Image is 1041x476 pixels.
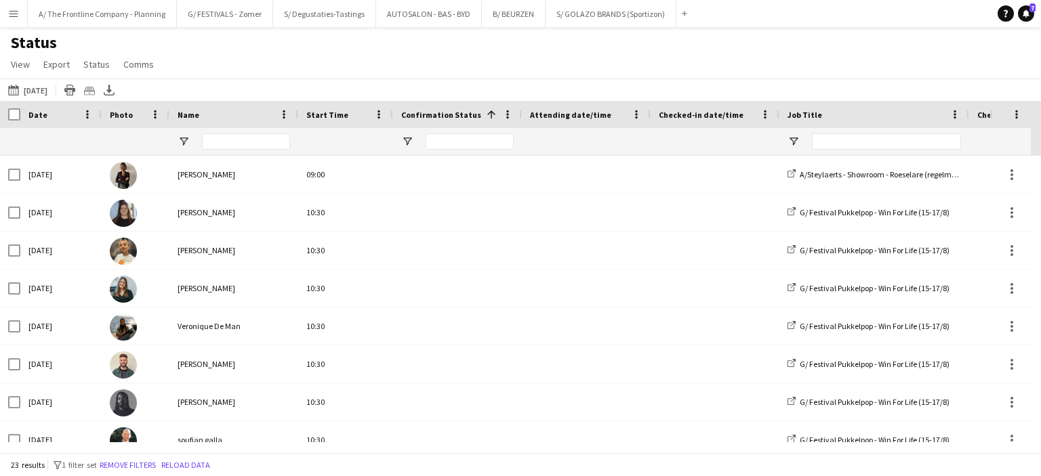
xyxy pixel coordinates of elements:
div: [DATE] [20,232,102,269]
span: [PERSON_NAME] [178,283,235,293]
span: Attending date/time [530,110,611,120]
div: [DATE] [20,156,102,193]
span: [PERSON_NAME] [178,207,235,217]
button: B/ BEURZEN [482,1,546,27]
a: View [5,56,35,73]
input: Name Filter Input [202,133,290,150]
span: G/ Festival Pukkelpop - Win For Life (15-17/8) [800,397,950,407]
a: 7 [1018,5,1034,22]
span: Job Title [788,110,822,120]
app-action-btn: Export XLSX [101,82,117,98]
span: Comms [123,58,154,70]
span: Name [178,110,199,120]
a: G/ Festival Pukkelpop - Win For Life (15-17/8) [788,435,950,445]
img: soufian galla [110,427,137,454]
span: Status [83,58,110,70]
span: 7 [1029,3,1036,12]
button: [DATE] [5,82,50,98]
span: Confirmation Status [401,110,481,120]
span: Checked-in date/time [659,110,743,120]
span: G/ Festival Pukkelpop - Win For Life (15-17/8) [800,245,950,255]
img: Nadège Esalo [110,162,137,189]
span: Date [28,110,47,120]
div: 10:30 [298,307,393,345]
span: G/ Festival Pukkelpop - Win For Life (15-17/8) [800,435,950,445]
img: Lieselot Van Doren [110,276,137,303]
div: [DATE] [20,307,102,345]
a: G/ Festival Pukkelpop - Win For Life (15-17/8) [788,283,950,293]
div: 10:30 [298,232,393,269]
button: A/ The Frontline Company - Planning [28,1,177,27]
a: Status [78,56,115,73]
a: G/ Festival Pukkelpop - Win For Life (15-17/8) [788,359,950,369]
div: [DATE] [20,345,102,383]
span: Photo [110,110,133,120]
div: 09:00 [298,156,393,193]
a: Export [38,56,75,73]
span: [PERSON_NAME] [178,169,235,179]
div: [DATE] [20,421,102,458]
button: Remove filters [97,458,159,473]
input: Job Title Filter Input [812,133,961,150]
span: [PERSON_NAME] [178,245,235,255]
img: Bruce Tanghe [110,389,137,416]
button: G/ FESTIVALS - Zomer [177,1,273,27]
span: 1 filter set [62,460,97,470]
div: 10:30 [298,194,393,231]
div: 10:30 [298,345,393,383]
img: Ellen Watzeels [110,238,137,265]
span: G/ Festival Pukkelpop - Win For Life (15-17/8) [800,283,950,293]
img: Veronique De Man [110,313,137,341]
span: [PERSON_NAME] [178,397,235,407]
span: G/ Festival Pukkelpop - Win For Life (15-17/8) [800,359,950,369]
span: soufian galla [178,435,222,445]
span: [PERSON_NAME] [178,359,235,369]
div: 10:30 [298,421,393,458]
div: 10:30 [298,383,393,420]
app-action-btn: Print [62,82,78,98]
div: [DATE] [20,383,102,420]
span: View [11,58,30,70]
span: Start Time [306,110,348,120]
button: Reload data [159,458,213,473]
button: AUTOSALON - BAS - BYD [376,1,482,27]
a: G/ Festival Pukkelpop - Win For Life (15-17/8) [788,245,950,255]
a: Comms [118,56,159,73]
span: G/ Festival Pukkelpop - Win For Life (15-17/8) [800,321,950,331]
a: G/ Festival Pukkelpop - Win For Life (15-17/8) [788,397,950,407]
button: Open Filter Menu [401,135,413,148]
div: [DATE] [20,269,102,307]
div: 10:30 [298,269,393,307]
img: Michael Pepermans [110,351,137,378]
span: G/ Festival Pukkelpop - Win For Life (15-17/8) [800,207,950,217]
span: Veronique De Man [178,321,241,331]
button: S/ Degustaties-Tastings [273,1,376,27]
app-action-btn: Crew files as ZIP [81,82,98,98]
img: Françoise Van Calster [110,200,137,227]
button: S/ GOLAZO BRANDS (Sportizon) [546,1,676,27]
div: [DATE] [20,194,102,231]
input: Confirmation Status Filter Input [426,133,514,150]
a: G/ Festival Pukkelpop - Win For Life (15-17/8) [788,207,950,217]
a: G/ Festival Pukkelpop - Win For Life (15-17/8) [788,321,950,331]
button: Open Filter Menu [788,135,800,148]
button: Open Filter Menu [178,135,190,148]
span: Export [43,58,70,70]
